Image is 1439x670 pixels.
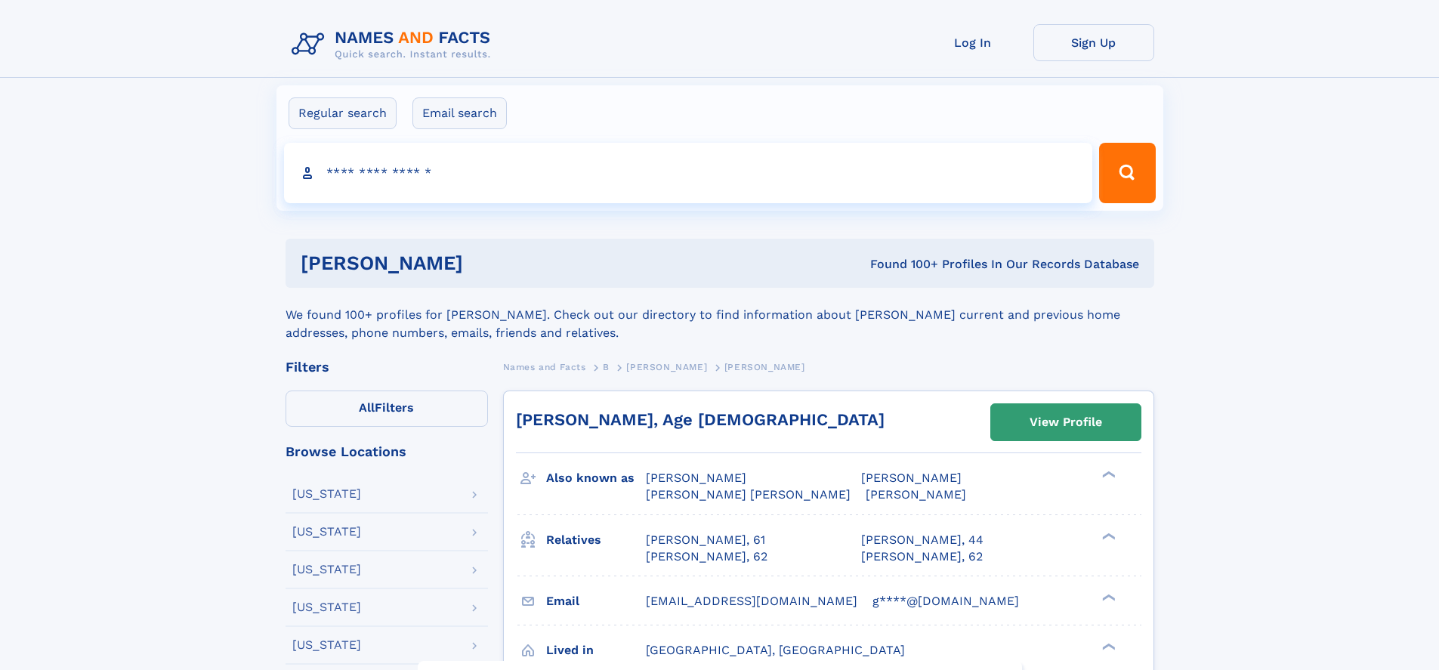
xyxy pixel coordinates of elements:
[546,465,646,491] h3: Also known as
[646,643,905,657] span: [GEOGRAPHIC_DATA], [GEOGRAPHIC_DATA]
[646,594,857,608] span: [EMAIL_ADDRESS][DOMAIN_NAME]
[1098,592,1116,602] div: ❯
[359,400,375,415] span: All
[646,487,851,502] span: [PERSON_NAME] [PERSON_NAME]
[666,256,1139,273] div: Found 100+ Profiles In Our Records Database
[286,445,488,459] div: Browse Locations
[516,410,885,429] a: [PERSON_NAME], Age [DEMOGRAPHIC_DATA]
[866,487,966,502] span: [PERSON_NAME]
[626,357,707,376] a: [PERSON_NAME]
[646,548,767,565] a: [PERSON_NAME], 62
[546,527,646,553] h3: Relatives
[1099,143,1155,203] button: Search Button
[292,526,361,538] div: [US_STATE]
[286,24,503,65] img: Logo Names and Facts
[292,563,361,576] div: [US_STATE]
[646,471,746,485] span: [PERSON_NAME]
[546,588,646,614] h3: Email
[861,532,984,548] a: [PERSON_NAME], 44
[289,97,397,129] label: Regular search
[503,357,586,376] a: Names and Facts
[912,24,1033,61] a: Log In
[292,601,361,613] div: [US_STATE]
[292,639,361,651] div: [US_STATE]
[292,488,361,500] div: [US_STATE]
[1098,531,1116,541] div: ❯
[646,532,765,548] a: [PERSON_NAME], 61
[861,471,962,485] span: [PERSON_NAME]
[286,360,488,374] div: Filters
[603,362,610,372] span: B
[991,404,1141,440] a: View Profile
[546,638,646,663] h3: Lived in
[1098,470,1116,480] div: ❯
[284,143,1093,203] input: search input
[1033,24,1154,61] a: Sign Up
[286,391,488,427] label: Filters
[1098,641,1116,651] div: ❯
[626,362,707,372] span: [PERSON_NAME]
[861,548,983,565] a: [PERSON_NAME], 62
[1030,405,1102,440] div: View Profile
[286,288,1154,342] div: We found 100+ profiles for [PERSON_NAME]. Check out our directory to find information about [PERS...
[603,357,610,376] a: B
[724,362,805,372] span: [PERSON_NAME]
[301,254,667,273] h1: [PERSON_NAME]
[412,97,507,129] label: Email search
